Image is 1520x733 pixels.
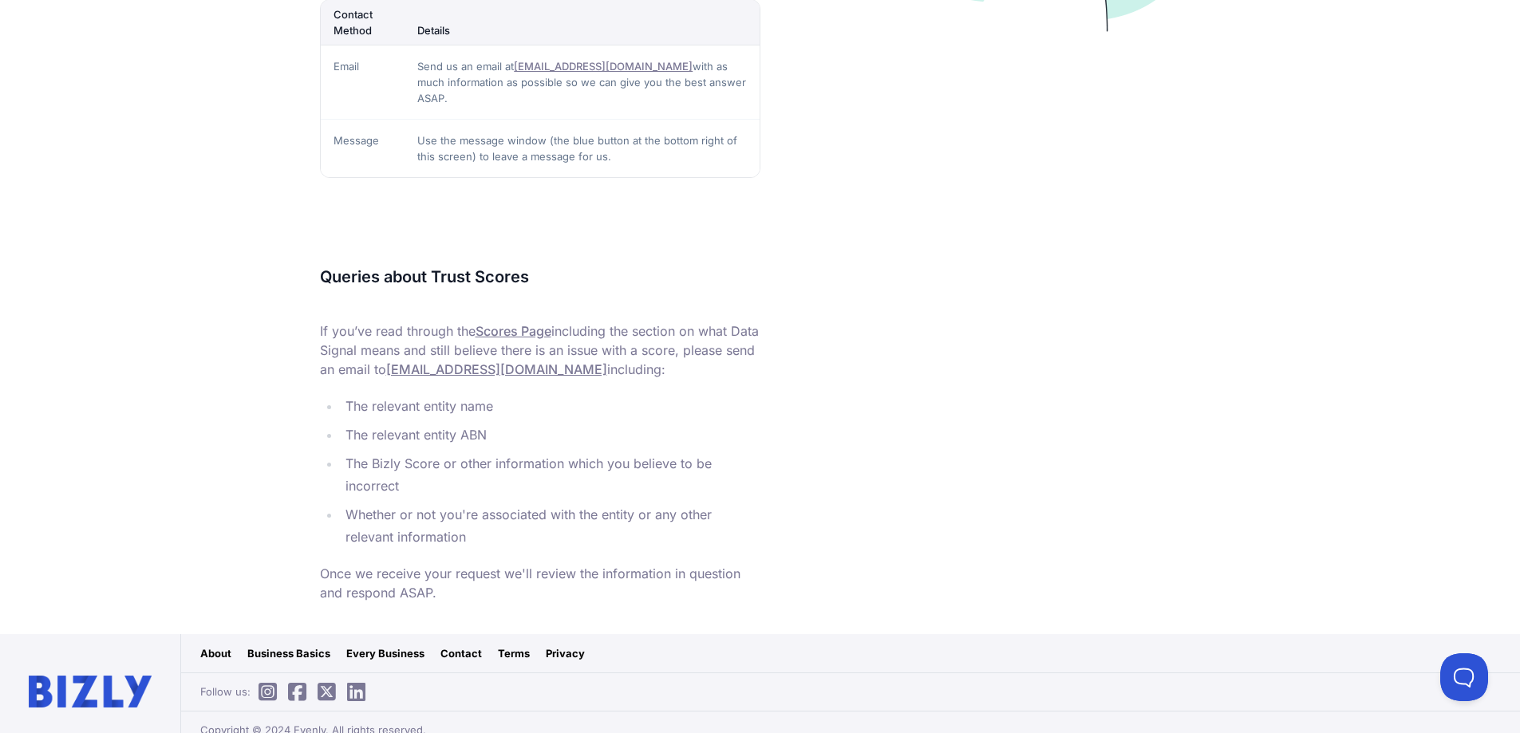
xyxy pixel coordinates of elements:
[200,684,373,700] span: Follow us:
[1440,653,1488,701] iframe: Toggle Customer Support
[546,645,585,661] a: Privacy
[321,45,405,119] td: Email
[498,645,530,661] a: Terms
[476,323,551,339] a: Scores Page
[341,452,760,497] li: The Bizly Score or other information which you believe to be incorrect
[320,321,760,379] p: If you’ve read through the including the section on what Data Signal means and still believe ther...
[405,45,759,119] td: Send us an email at with as much information as possible so we can give you the best answer ASAP.
[346,645,424,661] a: Every Business
[321,119,405,177] td: Message
[200,645,231,661] a: About
[405,119,759,177] td: Use the message window (the blue button at the bottom right of this screen) to leave a message fo...
[341,395,760,417] li: The relevant entity name
[514,60,693,73] a: [EMAIL_ADDRESS][DOMAIN_NAME]
[247,645,330,661] a: Business Basics
[320,264,760,290] h3: Queries about Trust Scores
[320,564,760,602] p: Once we receive your request we'll review the information in question and respond ASAP.
[386,361,607,377] a: [EMAIL_ADDRESS][DOMAIN_NAME]
[341,424,760,446] li: The relevant entity ABN
[440,645,482,661] a: Contact
[341,503,760,548] li: Whether or not you're associated with the entity or any other relevant information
